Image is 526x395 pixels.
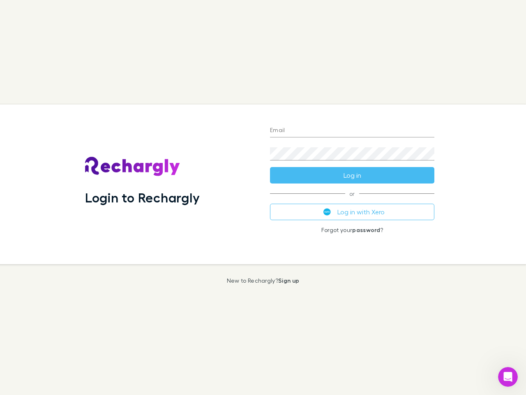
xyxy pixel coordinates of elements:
img: Xero's logo [323,208,331,216]
p: Forgot your ? [270,227,434,233]
img: Rechargly's Logo [85,157,180,177]
h1: Login to Rechargly [85,190,200,205]
a: Sign up [278,277,299,284]
button: Log in with Xero [270,204,434,220]
p: New to Rechargly? [227,277,300,284]
a: password [352,226,380,233]
button: Log in [270,167,434,184]
iframe: Intercom live chat [498,367,518,387]
span: or [270,193,434,194]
